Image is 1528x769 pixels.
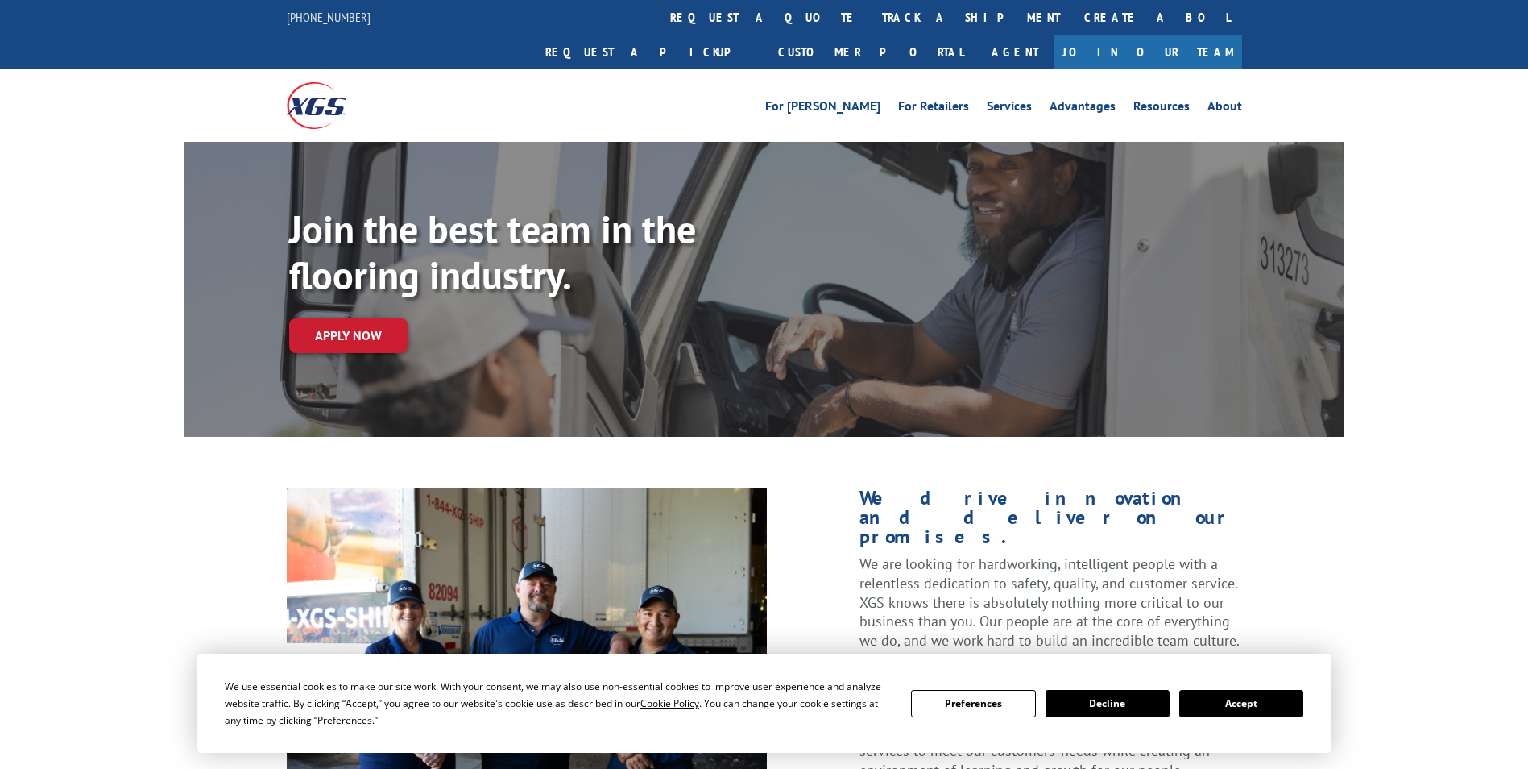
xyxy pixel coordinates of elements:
[1054,35,1242,69] a: Join Our Team
[640,696,699,710] span: Cookie Policy
[225,678,892,729] div: We use essential cookies to make our site work. With your consent, we may also use non-essential ...
[1133,100,1190,118] a: Resources
[1207,100,1242,118] a: About
[317,713,372,727] span: Preferences
[287,9,371,25] a: [PHONE_NUMBER]
[766,35,975,69] a: Customer Portal
[289,318,408,353] a: Apply now
[975,35,1054,69] a: Agent
[859,555,1241,665] p: We are looking for hardworking, intelligent people with a relentless dedication to safety, qualit...
[765,100,880,118] a: For [PERSON_NAME]
[533,35,766,69] a: Request a pickup
[898,100,969,118] a: For Retailers
[1046,690,1170,717] button: Decline
[1179,690,1303,717] button: Accept
[197,654,1331,753] div: Cookie Consent Prompt
[1050,100,1116,118] a: Advantages
[859,488,1241,555] h1: We drive innovation and deliver on our promises.
[911,690,1035,717] button: Preferences
[987,100,1032,118] a: Services
[289,204,696,301] strong: Join the best team in the flooring industry.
